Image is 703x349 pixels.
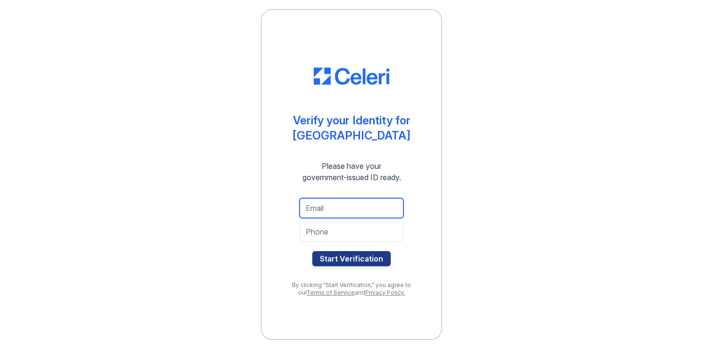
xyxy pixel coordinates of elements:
img: CE_Logo_Blue-a8612792a0a2168367f1c8372b55b34899dd931a85d93a1a3d3e32e68fde9ad4.png [314,68,389,85]
a: Terms of Service [307,289,355,296]
div: Please have your government-issued ID ready. [285,160,418,183]
button: Start Verification [312,251,391,266]
input: Phone [300,222,403,242]
a: Privacy Policy. [365,289,405,296]
input: Email [300,198,403,218]
div: Verify your Identity for [GEOGRAPHIC_DATA] [292,113,411,143]
div: By clicking "Start Verification," you agree to our and [281,281,422,297]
